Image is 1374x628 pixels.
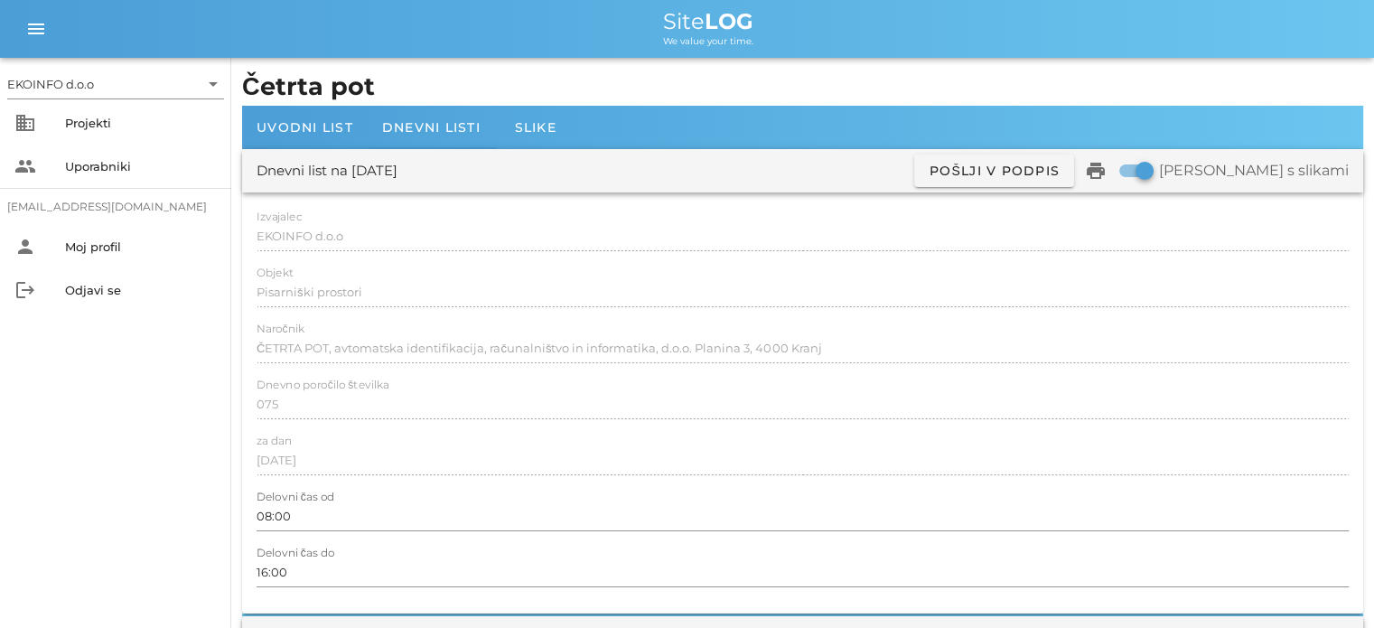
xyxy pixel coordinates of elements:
[14,236,36,258] i: person
[515,119,556,136] span: Slike
[257,119,353,136] span: Uvodni list
[1085,160,1107,182] i: print
[1284,541,1374,628] div: Pripomoček za klepet
[14,155,36,177] i: people
[7,70,224,98] div: EKOINFO d.o.o
[7,76,94,92] div: EKOINFO d.o.o
[257,491,334,504] label: Delovni čas od
[1284,541,1374,628] iframe: Chat Widget
[65,159,217,173] div: Uporabniki
[14,279,36,301] i: logout
[242,69,1363,106] h1: Četrta pot
[663,8,753,34] span: Site
[257,323,304,336] label: Naročnik
[663,35,753,47] span: We value your time.
[257,379,389,392] label: Dnevno poročilo številka
[14,112,36,134] i: business
[914,155,1074,187] button: Pošlji v podpis
[257,435,292,448] label: za dan
[257,211,302,224] label: Izvajalec
[202,73,224,95] i: arrow_drop_down
[257,267,294,280] label: Objekt
[929,163,1060,179] span: Pošlji v podpis
[257,547,334,560] label: Delovni čas do
[65,283,217,297] div: Odjavi se
[257,161,397,182] div: Dnevni list na [DATE]
[25,18,47,40] i: menu
[65,116,217,130] div: Projekti
[1159,162,1349,180] label: [PERSON_NAME] s slikami
[705,8,753,34] b: LOG
[382,119,481,136] span: Dnevni listi
[65,239,217,254] div: Moj profil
